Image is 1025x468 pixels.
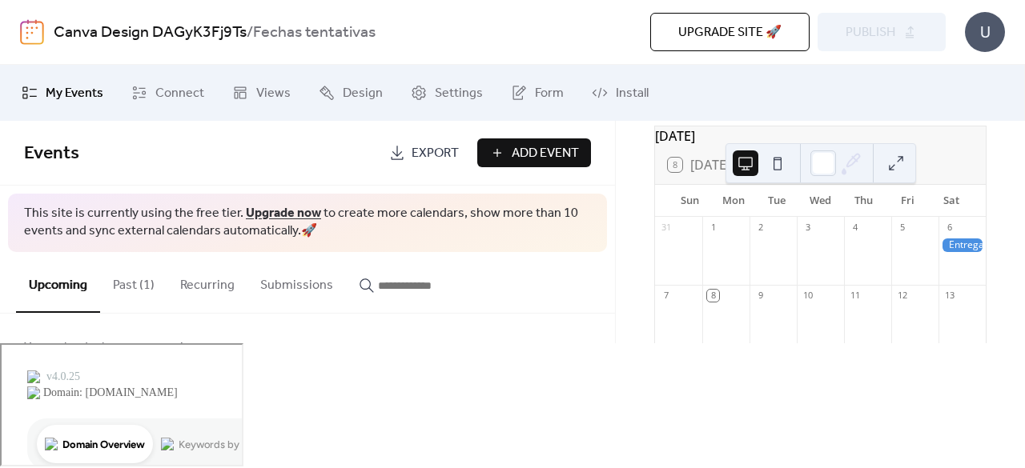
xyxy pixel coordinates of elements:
div: 1 [707,222,719,234]
img: tab_domain_overview_orange.svg [43,93,56,106]
div: Domain: [DOMAIN_NAME] [42,42,176,54]
a: Form [499,71,576,114]
b: / [247,18,253,48]
a: Connect [119,71,216,114]
div: 13 [943,290,955,302]
span: Your calendar has no upcoming events [24,338,239,358]
div: 9 [754,290,766,302]
a: Install [580,71,661,114]
div: v 4.0.25 [45,26,78,38]
button: Past (1) [100,252,167,311]
img: tab_keywords_by_traffic_grey.svg [159,93,172,106]
span: Connect [155,84,204,103]
span: Settings [435,84,483,103]
span: Events [24,136,79,171]
div: 10 [802,290,814,302]
button: Add Event [477,138,591,167]
div: Tue [755,185,798,217]
div: Wed [798,185,842,217]
button: Submissions [247,252,346,311]
span: Add Event [512,144,579,163]
div: 11 [849,290,861,302]
div: Entrega de briefs para revisión [939,238,986,252]
img: website_grey.svg [26,42,38,54]
span: Form [535,84,564,103]
div: U [965,12,1005,52]
span: This site is currently using the free tier. to create more calendars, show more than 10 events an... [24,205,591,241]
span: Install [616,84,649,103]
div: Mon [711,185,754,217]
b: Fechas tentativas [253,18,376,48]
span: Views [256,84,291,103]
div: 3 [802,222,814,234]
div: Keywords by Traffic [177,94,270,105]
a: Export [377,138,471,167]
span: Upgrade site 🚀 [678,23,782,42]
a: My Events [10,71,115,114]
img: logo [20,19,44,45]
span: My Events [46,84,103,103]
span: Export [412,144,459,163]
button: Upcoming [16,252,100,313]
div: Thu [842,185,886,217]
div: 31 [660,222,672,234]
span: Design [343,84,383,103]
div: Sun [668,185,711,217]
a: Views [220,71,303,114]
img: logo_orange.svg [26,26,38,38]
div: 4 [849,222,861,234]
div: 5 [896,222,908,234]
div: Fri [886,185,929,217]
a: Design [307,71,395,114]
a: Settings [399,71,495,114]
div: 2 [754,222,766,234]
div: 8 [707,290,719,302]
a: Canva Design DAGyK3Fj9Ts [54,18,247,48]
a: Upgrade now [246,201,321,226]
div: [DATE] [655,126,986,146]
div: 7 [660,290,672,302]
button: Upgrade site 🚀 [650,13,810,51]
div: Sat [930,185,973,217]
div: 12 [896,290,908,302]
div: 6 [943,222,955,234]
button: Recurring [167,252,247,311]
div: Domain Overview [61,94,143,105]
